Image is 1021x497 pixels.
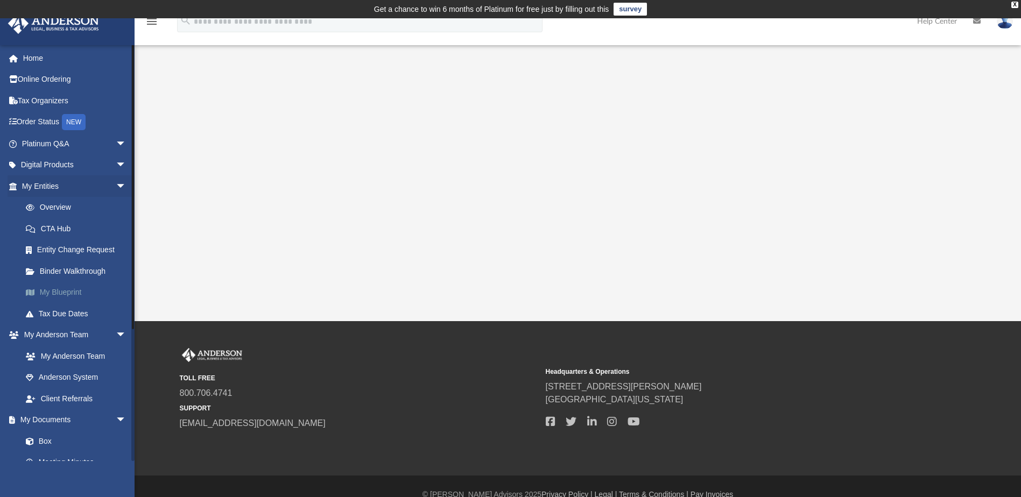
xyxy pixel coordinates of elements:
a: My Documentsarrow_drop_down [8,409,137,431]
a: [STREET_ADDRESS][PERSON_NAME] [546,382,702,391]
a: Meeting Minutes [15,452,137,473]
div: close [1011,2,1018,8]
div: Get a chance to win 6 months of Platinum for free just by filling out this [374,3,609,16]
a: My Entitiesarrow_drop_down [8,175,143,197]
img: Anderson Advisors Platinum Portal [180,348,244,362]
a: Overview [15,197,143,218]
a: My Anderson Team [15,345,132,367]
a: Tax Organizers [8,90,143,111]
small: Headquarters & Operations [546,367,904,377]
a: Online Ordering [8,69,143,90]
a: 800.706.4741 [180,388,233,397]
a: CTA Hub [15,218,143,239]
img: Anderson Advisors Platinum Portal [5,13,102,34]
div: NEW [62,114,86,130]
a: My Anderson Teamarrow_drop_down [8,324,137,346]
a: menu [145,20,158,28]
a: My Blueprint [15,282,143,303]
a: Home [8,47,143,69]
a: Platinum Q&Aarrow_drop_down [8,133,143,154]
i: search [180,15,192,26]
small: SUPPORT [180,403,538,413]
span: arrow_drop_down [116,133,137,155]
a: [EMAIL_ADDRESS][DOMAIN_NAME] [180,418,326,428]
a: survey [614,3,647,16]
span: arrow_drop_down [116,324,137,346]
a: Tax Due Dates [15,303,143,324]
small: TOLL FREE [180,373,538,383]
a: Client Referrals [15,388,137,409]
a: Box [15,430,132,452]
img: User Pic [997,13,1013,29]
a: Binder Walkthrough [15,260,143,282]
a: Digital Productsarrow_drop_down [8,154,143,176]
i: menu [145,15,158,28]
a: Order StatusNEW [8,111,143,133]
span: arrow_drop_down [116,154,137,176]
a: Anderson System [15,367,137,388]
span: arrow_drop_down [116,409,137,431]
span: arrow_drop_down [116,175,137,197]
a: Entity Change Request [15,239,143,261]
a: [GEOGRAPHIC_DATA][US_STATE] [546,395,684,404]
